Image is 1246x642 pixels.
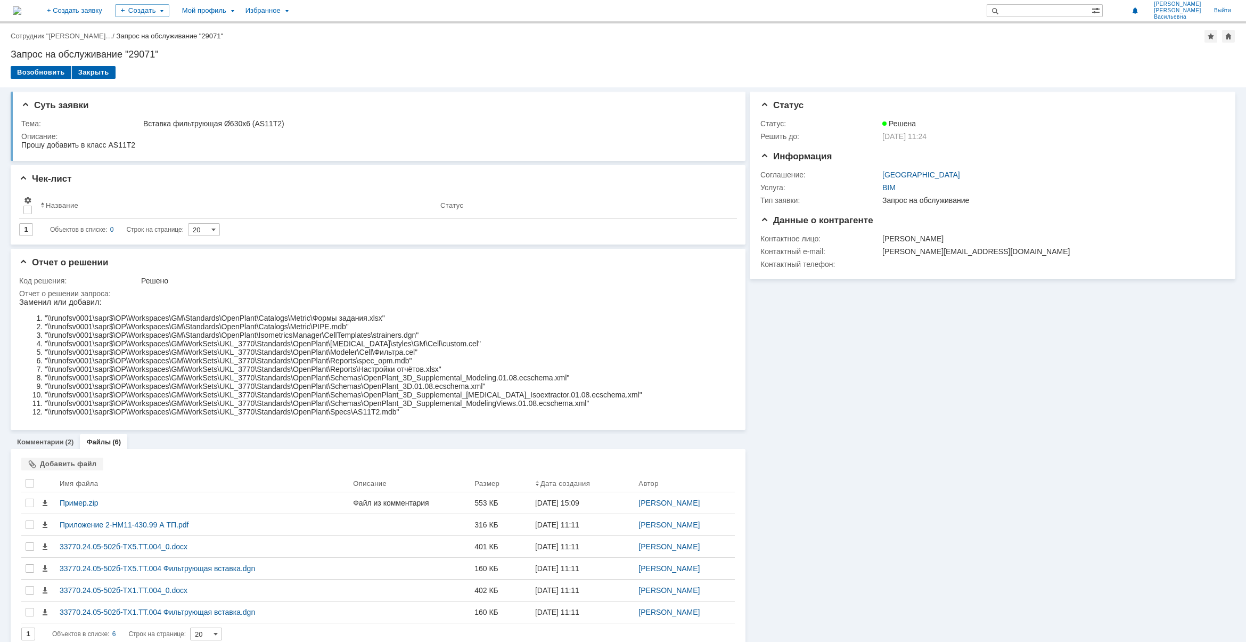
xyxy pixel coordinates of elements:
[760,196,880,205] div: Тип заявки:
[535,586,579,595] div: [DATE] 11:11
[52,630,109,638] span: Объектов в списке:
[60,586,345,595] div: 33770.24.05-502б-ТХ1.ТТ.004_0.docx
[40,499,49,507] span: Скачать файл
[760,119,880,128] div: Статус:
[760,215,873,225] span: Данные о контрагенте
[474,480,499,487] div: Размер
[26,25,623,33] li: "\\runofsv0001\sapr$\OP\Workspaces\GM\Standards\OpenPlant\Catalogs\Metric\PIPE.mdb"
[11,32,117,40] div: /
[26,84,623,93] li: "\\runofsv0001\sapr$\OP\Workspaces\GM\WorkSets\UKL_3770\Standards\OpenPlant\Schemas\OpenPlant_3D....
[474,586,527,595] div: 402 КБ
[13,6,21,15] a: Перейти на домашнюю страницу
[535,499,579,507] div: [DATE] 15:09
[882,247,1218,256] div: [PERSON_NAME][EMAIL_ADDRESS][DOMAIN_NAME]
[40,586,49,595] span: Скачать файл
[112,438,121,446] div: (6)
[26,67,623,76] li: "\\runofsv0001\sapr$\OP\Workspaces\GM\WorkSets\UKL_3770\Standards\OpenPlant\Reports\Настройки отч...
[760,234,880,243] div: Контактное лицо:
[26,16,623,25] li: "\\runofsv0001\sapr$\OP\Workspaces\GM\Standards\OpenPlant\Catalogs\Metric\Формы задания.xlsx"
[1222,30,1235,43] div: Сделать домашней страницей
[26,50,623,59] li: "\\runofsv0001\sapr$\OP\Workspaces\GM\WorkSets\UKL_3770\Standards\OpenPlant\Modeler\Cell\Фильтра....
[760,247,880,256] div: Контактный e-mail:
[474,499,527,507] div: 553 КБ
[21,100,88,110] span: Суть заявки
[26,76,623,84] li: "\\runofsv0001\sapr$\OP\Workspaces\GM\WorkSets\UKL_3770\Standards\OpenPlant\Schemas\OpenPlant_3D_...
[50,226,107,233] span: Объектов в списке:
[11,32,112,40] a: Сотрудник "[PERSON_NAME]…
[474,564,527,573] div: 160 КБ
[60,480,98,487] div: Имя файла
[474,521,527,529] div: 316 КБ
[634,475,735,492] th: Автор
[40,542,49,551] span: Скачать файл
[112,628,116,640] div: 6
[474,608,527,616] div: 160 КБ
[46,201,78,209] div: Название
[1092,5,1102,15] span: Расширенный поиск
[1154,1,1201,7] span: [PERSON_NAME]
[60,608,345,616] div: 33770.24.05-502б-ТХ1.ТТ.004 Фильтрующая вставка.dgn
[760,183,880,192] div: Услуга:
[13,6,21,15] img: logo
[1204,30,1217,43] div: Добавить в избранное
[26,42,623,50] li: "\\runofsv0001\sapr$\OP\Workspaces\GM\WorkSets\UKL_3770\Standards\OpenPlant\[MEDICAL_DATA]\styles...
[882,183,896,192] a: BIM
[535,564,579,573] div: [DATE] 11:11
[55,475,349,492] th: Имя файла
[882,119,916,128] span: Решена
[60,521,345,529] div: Приложение 2-НМ11-430.99 А ТП.pdf
[65,438,74,446] div: (2)
[19,277,139,285] div: Код решения:
[638,499,700,507] a: [PERSON_NAME]
[26,93,623,101] li: "\\runofsv0001\sapr$\OP\Workspaces\GM\WorkSets\UKL_3770\Standards\OpenPlant\Schemas\OpenPlant_3D_...
[17,438,64,446] a: Комментарии
[1154,7,1201,14] span: [PERSON_NAME]
[535,542,579,551] div: [DATE] 11:11
[638,564,700,573] a: [PERSON_NAME]
[141,277,728,285] div: Решено
[21,132,730,141] div: Описание:
[26,59,623,67] li: "\\runofsv0001\sapr$\OP\Workspaces\GM\WorkSets\UKL_3770\Standards\OpenPlant\Reports\spec_opm.mdb"
[535,608,579,616] div: [DATE] 11:11
[760,100,804,110] span: Статус
[440,201,463,209] div: Статус
[26,33,623,42] li: "\\runofsv0001\sapr$\OP\Workspaces\GM\Standards\OpenPlant\IsometricsManager\CellTemplates\straine...
[470,475,531,492] th: Размер
[760,170,880,179] div: Соглашение:
[760,132,880,141] div: Решить до:
[540,480,590,487] div: Дата создания
[21,119,141,128] div: Тема:
[535,521,579,529] div: [DATE] 11:11
[638,586,700,595] a: [PERSON_NAME]
[23,196,32,205] span: Настройки
[52,628,186,640] i: Строк на странице:
[353,480,387,487] div: Описание
[638,542,700,551] a: [PERSON_NAME]
[19,174,72,184] span: Чек-лист
[638,608,700,616] a: [PERSON_NAME]
[11,49,1235,60] div: Запрос на обслуживание "29071"
[26,110,623,118] li: "\\runofsv0001\sapr$\OP\Workspaces\GM\WorkSets\UKL_3770\Standards\OpenPlant\Specs\AS11T2.mdb"
[50,223,184,236] i: Строк на странице:
[117,32,224,40] div: Запрос на обслуживание "29071"
[36,192,436,219] th: Название
[353,499,466,507] div: Файл из комментария
[60,564,345,573] div: 33770.24.05-502б-ТХ5.ТТ.004 Фильтрующая вставка.dgn
[638,480,659,487] div: Автор
[760,151,832,161] span: Информация
[638,521,700,529] a: [PERSON_NAME]
[882,132,927,141] span: [DATE] 11:24
[882,170,960,179] a: [GEOGRAPHIC_DATA]
[40,564,49,573] span: Скачать файл
[115,4,169,17] div: Создать
[882,196,1218,205] div: Запрос на обслуживание
[40,521,49,529] span: Скачать файл
[474,542,527,551] div: 401 КБ
[882,234,1218,243] div: [PERSON_NAME]
[19,289,730,298] div: Отчет о решении запроса:
[436,192,728,219] th: Статус
[110,223,114,236] div: 0
[760,260,880,269] div: Контактный телефон:
[1154,14,1201,20] span: Васильевна
[26,101,623,110] li: "\\runofsv0001\sapr$\OP\Workspaces\GM\WorkSets\UKL_3770\Standards\OpenPlant\Schemas\OpenPlant_3D_...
